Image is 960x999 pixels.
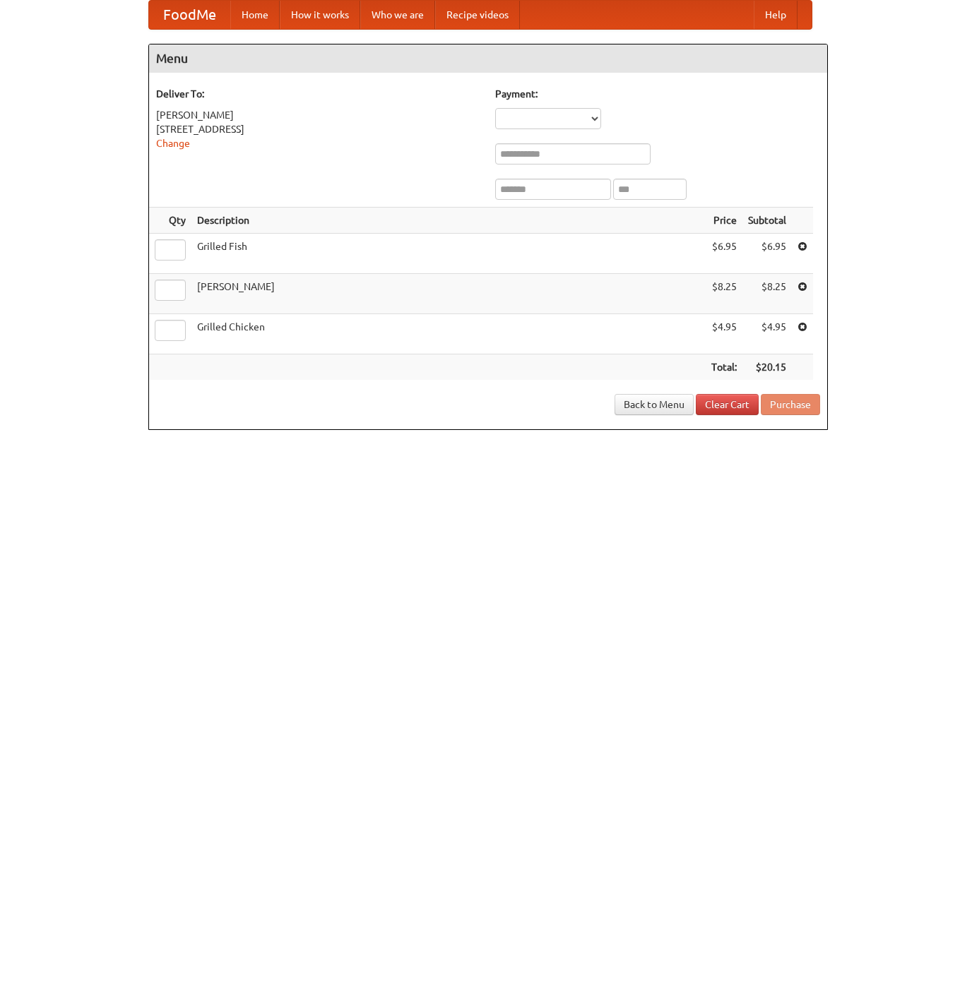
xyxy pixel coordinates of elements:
[706,314,742,354] td: $4.95
[761,394,820,415] button: Purchase
[742,354,792,381] th: $20.15
[742,314,792,354] td: $4.95
[149,1,230,29] a: FoodMe
[360,1,435,29] a: Who we are
[156,138,190,149] a: Change
[495,87,820,101] h5: Payment:
[191,274,706,314] td: [PERSON_NAME]
[742,234,792,274] td: $6.95
[156,108,481,122] div: [PERSON_NAME]
[742,208,792,234] th: Subtotal
[706,354,742,381] th: Total:
[156,87,481,101] h5: Deliver To:
[230,1,280,29] a: Home
[615,394,694,415] a: Back to Menu
[696,394,759,415] a: Clear Cart
[191,234,706,274] td: Grilled Fish
[149,44,827,73] h4: Menu
[149,208,191,234] th: Qty
[191,208,706,234] th: Description
[280,1,360,29] a: How it works
[706,208,742,234] th: Price
[156,122,481,136] div: [STREET_ADDRESS]
[191,314,706,354] td: Grilled Chicken
[754,1,798,29] a: Help
[435,1,520,29] a: Recipe videos
[706,274,742,314] td: $8.25
[742,274,792,314] td: $8.25
[706,234,742,274] td: $6.95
